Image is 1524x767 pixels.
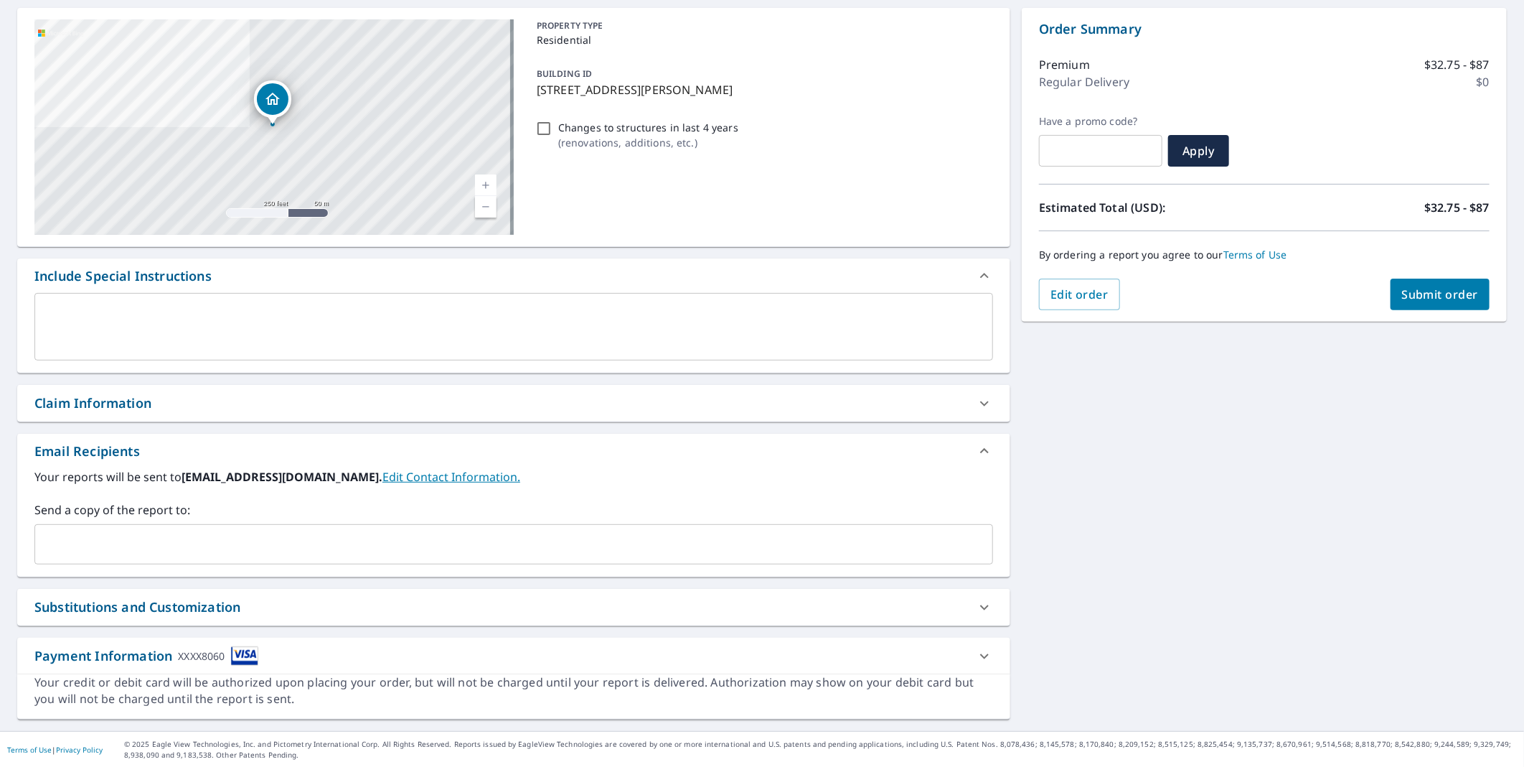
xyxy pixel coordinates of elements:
[34,266,212,286] div: Include Special Instructions
[1424,199,1490,216] p: $32.75 - $87
[1039,56,1090,73] p: Premium
[34,442,140,461] div: Email Recipients
[7,745,52,755] a: Terms of Use
[1180,143,1218,159] span: Apply
[475,175,497,196] a: Current Level 17, Zoom In
[558,120,738,135] p: Changes to structures in last 4 years
[1223,248,1287,261] a: Terms of Use
[1424,56,1490,73] p: $32.75 - $87
[1039,279,1120,310] button: Edit order
[17,259,1010,293] div: Include Special Instructions
[34,598,240,617] div: Substitutions and Customization
[231,646,258,666] img: cardImage
[1477,73,1490,90] p: $0
[178,646,225,666] div: XXXX8060
[34,646,258,666] div: Payment Information
[1050,287,1109,302] span: Edit order
[1039,115,1162,128] label: Have a promo code?
[7,745,103,754] p: |
[1039,199,1264,216] p: Estimated Total (USD):
[1039,73,1129,90] p: Regular Delivery
[254,80,291,125] div: Dropped pin, building 1, Residential property, 3523 N Bigelow St Peoria, IL 61604
[537,81,987,98] p: [STREET_ADDRESS][PERSON_NAME]
[34,468,993,485] label: Your reports will be sent to
[17,589,1010,626] div: Substitutions and Customization
[1039,248,1490,261] p: By ordering a report you agree to our
[558,135,738,150] p: ( renovations, additions, etc. )
[537,19,987,32] p: PROPERTY TYPE
[1039,19,1490,39] p: Order Summary
[475,196,497,218] a: Current Level 17, Zoom Out
[1391,279,1490,310] button: Submit order
[56,745,103,755] a: Privacy Policy
[34,501,993,519] label: Send a copy of the report to:
[17,434,1010,468] div: Email Recipients
[537,32,987,47] p: Residential
[382,469,520,485] a: EditContactInfo
[17,638,1010,674] div: Payment InformationXXXX8060cardImage
[34,674,993,707] div: Your credit or debit card will be authorized upon placing your order, but will not be charged unt...
[17,385,1010,422] div: Claim Information
[124,739,1517,761] p: © 2025 Eagle View Technologies, Inc. and Pictometry International Corp. All Rights Reserved. Repo...
[182,469,382,485] b: [EMAIL_ADDRESS][DOMAIN_NAME].
[537,68,592,80] p: BUILDING ID
[34,394,151,413] div: Claim Information
[1168,135,1229,167] button: Apply
[1402,287,1479,302] span: Submit order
